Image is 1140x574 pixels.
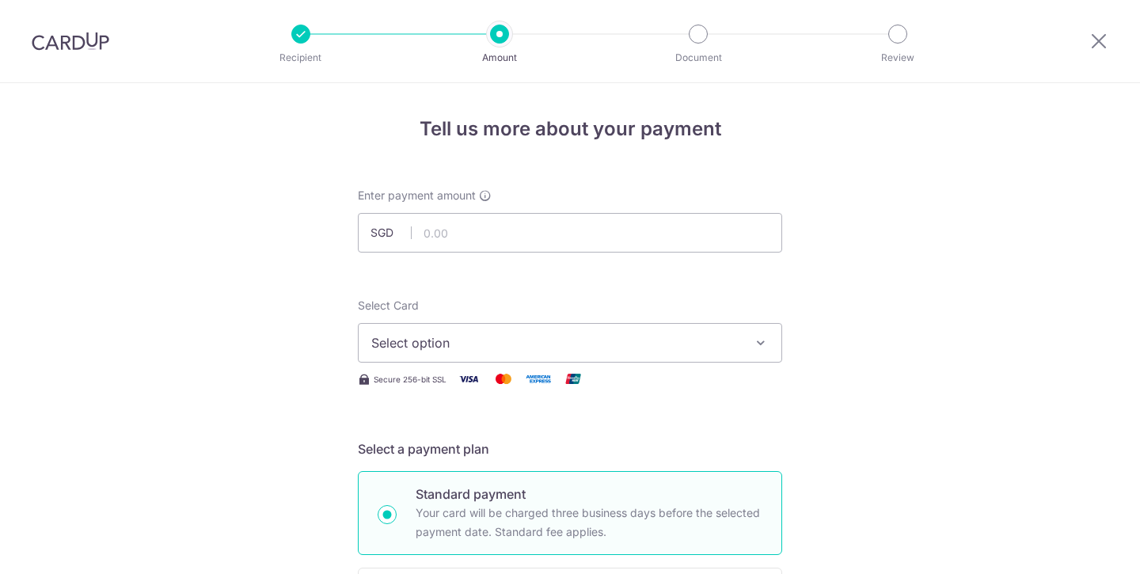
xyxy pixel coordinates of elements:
[374,373,446,386] span: Secure 256-bit SSL
[416,485,762,504] p: Standard payment
[488,369,519,389] img: Mastercard
[441,50,558,66] p: Amount
[358,439,782,458] h5: Select a payment plan
[453,369,484,389] img: Visa
[358,188,476,203] span: Enter payment amount
[242,50,359,66] p: Recipient
[358,213,782,253] input: 0.00
[358,323,782,363] button: Select option
[371,333,740,352] span: Select option
[640,50,757,66] p: Document
[358,298,419,312] span: translation missing: en.payables.payment_networks.credit_card.summary.labels.select_card
[358,115,782,143] h4: Tell us more about your payment
[32,32,109,51] img: CardUp
[839,50,956,66] p: Review
[522,369,554,389] img: American Express
[557,369,589,389] img: Union Pay
[370,225,412,241] span: SGD
[416,504,762,542] p: Your card will be charged three business days before the selected payment date. Standard fee appl...
[1042,526,1124,566] iframe: 打开一个小组件，您可以在其中找到更多信息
